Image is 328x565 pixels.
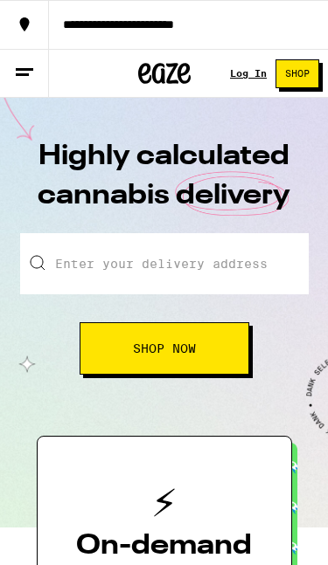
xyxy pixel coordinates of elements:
[230,68,267,79] div: Log In
[33,137,296,233] h1: Highly calculated cannabis delivery
[285,69,310,79] span: Shop
[80,322,249,375] button: Shop Now
[20,233,309,294] input: Enter your delivery address
[133,342,196,355] span: Shop Now
[276,59,319,88] button: Shop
